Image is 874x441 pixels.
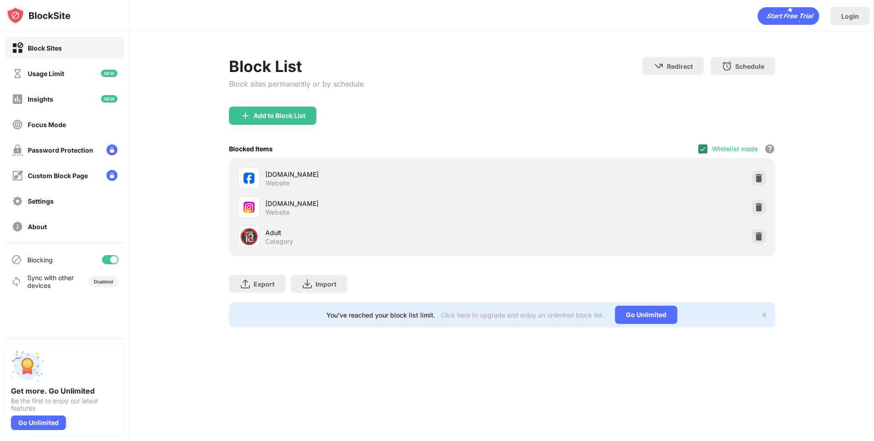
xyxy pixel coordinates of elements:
[94,279,113,284] div: Disabled
[107,170,117,181] img: lock-menu.svg
[27,256,53,264] div: Blocking
[27,274,74,289] div: Sync with other devices
[12,42,23,54] img: block-on.svg
[12,93,23,105] img: insights-off.svg
[254,280,274,288] div: Export
[101,95,117,103] img: new-icon.svg
[229,79,364,88] div: Block sites permanently or by schedule
[11,276,22,287] img: sync-icon.svg
[11,397,118,412] div: Be the first to enjoy our latest features
[265,179,290,187] div: Website
[265,228,502,237] div: Adult
[712,145,758,153] div: Whitelist mode
[12,144,23,156] img: password-protection-off.svg
[28,172,88,179] div: Custom Block Page
[699,145,706,153] img: check.svg
[761,311,768,318] img: x-button.svg
[244,173,254,184] img: favicons
[615,306,677,324] div: Go Unlimited
[265,237,293,246] div: Category
[265,169,502,179] div: [DOMAIN_NAME]
[28,223,47,231] div: About
[757,7,819,25] div: animation
[244,202,254,213] img: favicons
[11,386,118,395] div: Get more. Go Unlimited
[441,311,604,319] div: Click here to upgrade and enjoy an unlimited block list.
[28,70,64,77] div: Usage Limit
[11,254,22,265] img: blocking-icon.svg
[28,146,93,154] div: Password Protection
[239,227,259,246] div: 🔞
[265,208,290,216] div: Website
[28,121,66,128] div: Focus Mode
[12,221,23,232] img: about-off.svg
[229,57,364,76] div: Block List
[107,144,117,155] img: lock-menu.svg
[12,68,23,79] img: time-usage-off.svg
[326,311,435,319] div: You’ve reached your block list limit.
[315,280,336,288] div: Import
[12,195,23,207] img: settings-off.svg
[229,145,273,153] div: Blocked Items
[735,62,764,70] div: Schedule
[101,70,117,77] img: new-icon.svg
[11,350,44,383] img: push-unlimited.svg
[841,12,859,20] div: Login
[28,95,53,103] div: Insights
[28,197,54,205] div: Settings
[12,170,23,181] img: customize-block-page-off.svg
[254,112,305,119] div: Add to Block List
[28,44,62,52] div: Block Sites
[667,62,693,70] div: Redirect
[11,415,66,430] div: Go Unlimited
[6,6,71,25] img: logo-blocksite.svg
[12,119,23,130] img: focus-off.svg
[265,199,502,208] div: [DOMAIN_NAME]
